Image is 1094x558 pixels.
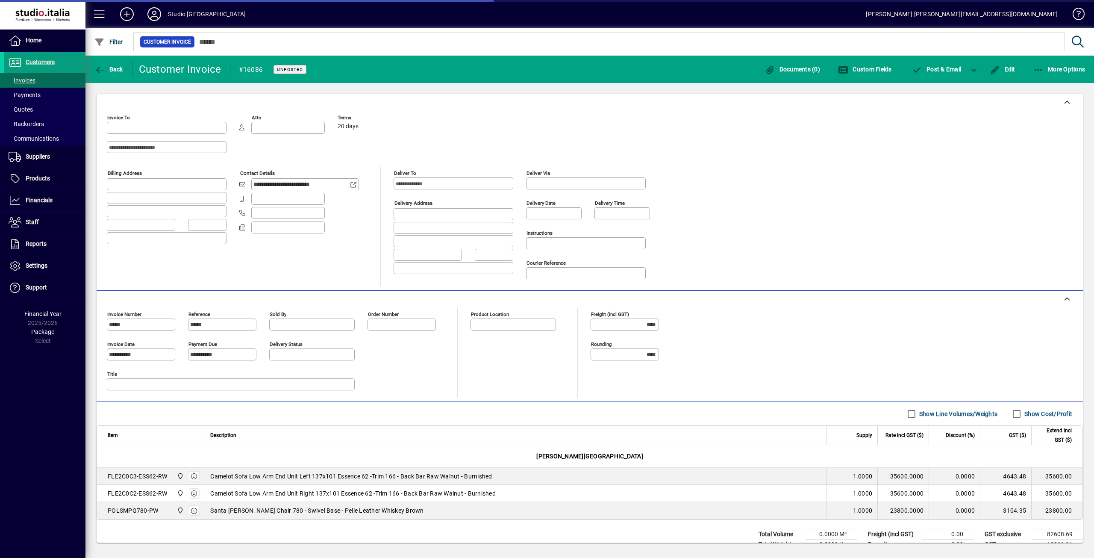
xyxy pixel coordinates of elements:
[853,489,873,498] span: 1.0000
[918,410,997,418] label: Show Line Volumes/Weights
[988,62,1018,77] button: Edit
[210,506,423,515] span: Santa [PERSON_NAME] Chair 780 - Swivel Base - Pelle Leather Whiskey Brown
[26,240,47,247] span: Reports
[368,311,399,317] mat-label: Order number
[926,66,930,73] span: P
[885,431,923,440] span: Rate incl GST ($)
[929,468,980,485] td: 0.0000
[175,506,185,515] span: Nugent Street
[1037,426,1072,445] span: Extend incl GST ($)
[1009,431,1026,440] span: GST ($)
[1031,502,1082,519] td: 23800.00
[853,472,873,481] span: 1.0000
[9,77,35,84] span: Invoices
[108,472,167,481] div: FLE2C0C3-ESS62-RW
[277,67,303,72] span: Unposted
[26,59,55,65] span: Customers
[4,255,85,277] a: Settings
[239,63,263,77] div: #16086
[9,92,41,98] span: Payments
[1031,485,1082,502] td: 35600.00
[210,489,496,498] span: Camelot Sofa Low Arm End Unit Right 137x101 Essence 62 -Trim 166 - Back Bar Raw Walnut - Burnished
[922,529,973,540] td: 0.00
[9,121,44,127] span: Backorders
[591,341,612,347] mat-label: Rounding
[883,489,923,498] div: 35600.0000
[4,212,85,233] a: Staff
[591,311,629,317] mat-label: Freight (incl GST)
[26,262,47,269] span: Settings
[107,341,135,347] mat-label: Invoice date
[4,117,85,131] a: Backorders
[210,431,236,440] span: Description
[946,431,975,440] span: Discount (%)
[1031,62,1088,77] button: More Options
[141,6,168,22] button: Profile
[144,38,191,46] span: Customer Invoice
[864,529,922,540] td: Freight (incl GST)
[107,371,117,377] mat-label: Title
[980,485,1031,502] td: 4643.48
[883,472,923,481] div: 35600.0000
[1032,540,1083,550] td: 12391.31
[929,485,980,502] td: 0.0000
[107,311,141,317] mat-label: Invoice number
[94,38,123,45] span: Filter
[471,311,509,317] mat-label: Product location
[526,260,566,266] mat-label: Courier Reference
[908,62,966,77] button: Post & Email
[1066,2,1083,30] a: Knowledge Base
[97,445,1082,467] div: [PERSON_NAME][GEOGRAPHIC_DATA]
[762,62,822,77] button: Documents (0)
[338,115,389,121] span: Terms
[26,197,53,204] span: Financials
[866,7,1058,21] div: [PERSON_NAME] [PERSON_NAME][EMAIL_ADDRESS][DOMAIN_NAME]
[188,311,210,317] mat-label: Reference
[912,66,962,73] span: ost & Email
[94,66,123,73] span: Back
[4,102,85,117] a: Quotes
[838,66,892,73] span: Custom Fields
[270,311,286,317] mat-label: Sold by
[9,135,59,142] span: Communications
[168,7,246,21] div: Studio [GEOGRAPHIC_DATA]
[4,131,85,146] a: Communications
[754,540,806,550] td: Total Weight
[526,200,556,206] mat-label: Delivery date
[92,34,125,50] button: Filter
[4,233,85,255] a: Reports
[980,468,1031,485] td: 4643.48
[188,341,217,347] mat-label: Payment due
[108,431,118,440] span: Item
[595,200,625,206] mat-label: Delivery time
[765,66,820,73] span: Documents (0)
[883,506,923,515] div: 23800.0000
[252,115,261,121] mat-label: Attn
[526,230,553,236] mat-label: Instructions
[175,472,185,481] span: Nugent Street
[1033,66,1085,73] span: More Options
[853,506,873,515] span: 1.0000
[9,106,33,113] span: Quotes
[1023,410,1072,418] label: Show Cost/Profit
[108,506,158,515] div: POLSMPG780-PW
[139,62,221,76] div: Customer Invoice
[24,310,62,317] span: Financial Year
[1032,529,1083,540] td: 82608.69
[26,153,50,160] span: Suppliers
[1031,468,1082,485] td: 35600.00
[113,6,141,22] button: Add
[107,115,130,121] mat-label: Invoice To
[338,123,359,130] span: 20 days
[31,328,54,335] span: Package
[980,540,1032,550] td: GST
[754,529,806,540] td: Total Volume
[980,529,1032,540] td: GST exclusive
[864,540,922,550] td: Rounding
[108,489,167,498] div: FLE2C0C2-ESS62-RW
[929,502,980,519] td: 0.0000
[4,146,85,168] a: Suppliers
[836,62,894,77] button: Custom Fields
[175,489,185,498] span: Nugent Street
[394,170,416,176] mat-label: Deliver To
